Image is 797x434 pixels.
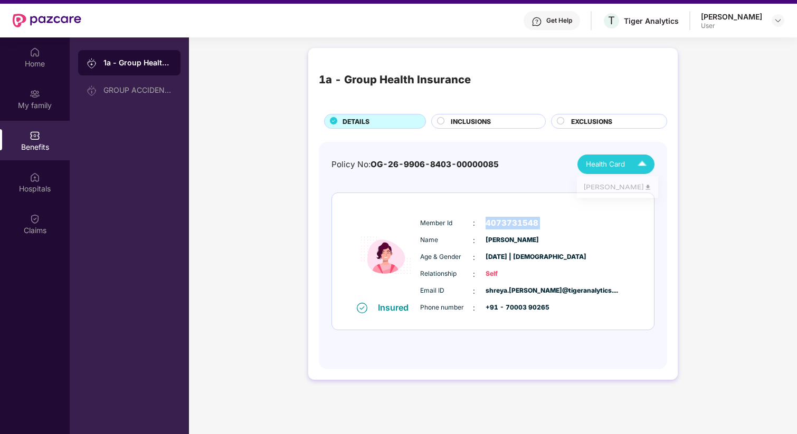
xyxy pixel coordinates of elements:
[577,155,654,174] button: Health Card
[583,183,652,195] div: [PERSON_NAME]
[586,159,625,170] span: Health Card
[451,117,491,127] span: INCLUSIONS
[644,185,652,193] img: svg+xml;base64,PHN2ZyB4bWxucz0iaHR0cDovL3d3dy53My5vcmcvMjAwMC9zdmciIHdpZHRoPSI0OCIgaGVpZ2h0PSI0OC...
[571,117,612,127] span: EXCLUSIONS
[473,235,475,246] span: :
[87,85,97,96] img: svg+xml;base64,PHN2ZyB3aWR0aD0iMjAiIGhlaWdodD0iMjAiIHZpZXdCb3g9IjAgMCAyMCAyMCIgZmlsbD0ibm9uZSIgeG...
[331,158,499,171] div: Policy No:
[30,214,40,224] img: svg+xml;base64,PHN2ZyBpZD0iQ2xhaW0iIHhtbG5zPSJodHRwOi8vd3d3LnczLm9yZy8yMDAwL3N2ZyIgd2lkdGg9IjIwIi...
[103,86,172,94] div: GROUP ACCIDENTAL INSURANCE
[486,286,538,296] span: shreya.[PERSON_NAME]@tigeranalytics....
[420,252,473,262] span: Age & Gender
[701,12,762,22] div: [PERSON_NAME]
[103,57,172,68] div: 1a - Group Health Insurance
[420,303,473,313] span: Phone number
[486,303,538,313] span: +91 - 70003 90265
[546,16,572,25] div: Get Help
[13,14,81,27] img: New Pazcare Logo
[319,71,471,88] div: 1a - Group Health Insurance
[486,269,538,279] span: Self
[486,217,538,229] span: 4073731548
[486,235,538,245] span: [PERSON_NAME]
[633,155,651,173] img: Icuh8uwCUCF+XjCZyLQsAKiDCM9HiE6CMYmKQaPGkZKaA32CAAACiQcFBJY0IsAAAAASUVORK5CYII=
[473,217,475,229] span: :
[420,269,473,279] span: Relationship
[354,209,418,302] img: icon
[774,16,782,25] img: svg+xml;base64,PHN2ZyBpZD0iRHJvcGRvd24tMzJ4MzIiIHhtbG5zPSJodHRwOi8vd3d3LnczLm9yZy8yMDAwL3N2ZyIgd2...
[420,286,473,296] span: Email ID
[420,218,473,228] span: Member Id
[532,16,542,27] img: svg+xml;base64,PHN2ZyBpZD0iSGVscC0zMngzMiIgeG1sbnM9Imh0dHA6Ly93d3cudzMub3JnLzIwMDAvc3ZnIiB3aWR0aD...
[357,303,367,313] img: svg+xml;base64,PHN2ZyB4bWxucz0iaHR0cDovL3d3dy53My5vcmcvMjAwMC9zdmciIHdpZHRoPSIxNiIgaGVpZ2h0PSIxNi...
[624,16,679,26] div: Tiger Analytics
[343,117,369,127] span: DETAILS
[473,285,475,297] span: :
[486,252,538,262] span: [DATE] | [DEMOGRAPHIC_DATA]
[30,47,40,57] img: svg+xml;base64,PHN2ZyBpZD0iSG9tZSIgeG1sbnM9Imh0dHA6Ly93d3cudzMub3JnLzIwMDAvc3ZnIiB3aWR0aD0iMjAiIG...
[371,159,499,169] span: OG-26-9906-8403-00000085
[473,302,475,314] span: :
[473,252,475,263] span: :
[87,58,97,69] img: svg+xml;base64,PHN2ZyB3aWR0aD0iMjAiIGhlaWdodD0iMjAiIHZpZXdCb3g9IjAgMCAyMCAyMCIgZmlsbD0ibm9uZSIgeG...
[608,14,615,27] span: T
[30,89,40,99] img: svg+xml;base64,PHN2ZyB3aWR0aD0iMjAiIGhlaWdodD0iMjAiIHZpZXdCb3g9IjAgMCAyMCAyMCIgZmlsbD0ibm9uZSIgeG...
[420,235,473,245] span: Name
[378,302,415,313] div: Insured
[30,172,40,182] img: svg+xml;base64,PHN2ZyBpZD0iSG9zcGl0YWxzIiB4bWxucz0iaHR0cDovL3d3dy53My5vcmcvMjAwMC9zdmciIHdpZHRoPS...
[701,22,762,30] div: User
[30,130,40,141] img: svg+xml;base64,PHN2ZyBpZD0iQmVuZWZpdHMiIHhtbG5zPSJodHRwOi8vd3d3LnczLm9yZy8yMDAwL3N2ZyIgd2lkdGg9Ij...
[473,268,475,280] span: :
